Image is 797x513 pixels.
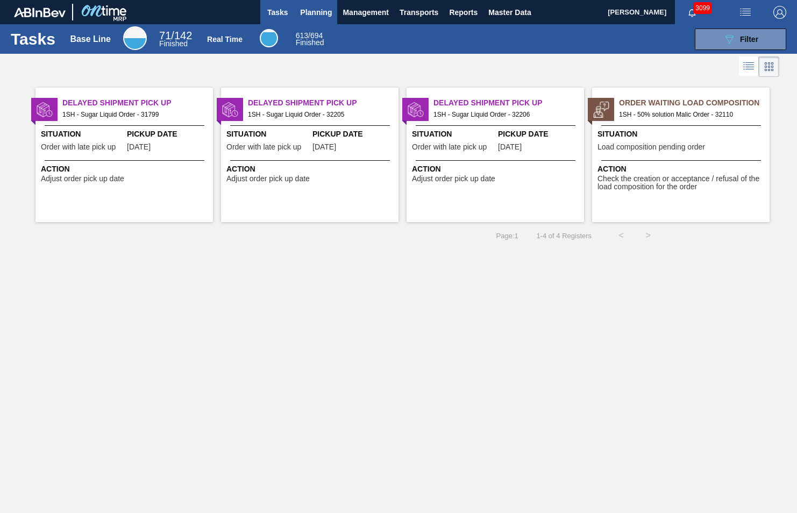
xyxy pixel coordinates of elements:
span: Pickup Date [312,129,396,140]
span: Delayed Shipment Pick Up [433,97,584,109]
span: Order Waiting Load Composition [619,97,770,109]
span: Reports [449,6,478,19]
span: Adjust order pick up date [41,175,124,183]
button: < [608,222,635,249]
img: status [593,102,609,118]
span: Order with late pick up [226,143,301,151]
span: 3099 [693,2,712,14]
span: Tasks [266,6,289,19]
img: status [222,102,238,118]
span: Master Data [488,6,531,19]
span: Order with late pick up [41,143,116,151]
span: Delayed Shipment Pick Up [62,97,213,109]
div: Real Time [207,35,243,44]
span: 1SH - Sugar Liquid Order - 32206 [433,109,575,120]
span: 09/17/2025 [127,143,151,151]
span: Adjust order pick up date [226,175,310,183]
div: Card Vision [759,56,779,77]
span: 09/26/2025 [498,143,522,151]
span: Action [41,163,210,175]
span: Load composition pending order [597,143,705,151]
div: Real Time [296,32,324,46]
div: List Vision [739,56,759,77]
button: Notifications [675,5,709,20]
div: Base Line [123,26,147,50]
img: userActions [739,6,752,19]
img: TNhmsLtSVTkK8tSr43FrP2fwEKptu5GPRR3wAAAABJRU5ErkJggg== [14,8,66,17]
span: Action [226,163,396,175]
span: Pickup Date [498,129,581,140]
div: Base Line [159,31,192,47]
span: Filter [740,35,758,44]
span: Situation [226,129,310,140]
span: Planning [300,6,332,19]
span: 613 [296,31,308,40]
div: Real Time [260,29,278,47]
span: 1SH - Sugar Liquid Order - 32205 [248,109,390,120]
span: Adjust order pick up date [412,175,495,183]
span: Action [412,163,581,175]
span: Delayed Shipment Pick Up [248,97,398,109]
span: / 142 [159,30,192,41]
span: Action [597,163,767,175]
span: Situation [412,129,495,140]
span: 1 - 4 of 4 Registers [535,232,592,240]
img: status [408,102,424,118]
span: 1SH - 50% solution Malic Order - 32110 [619,109,761,120]
span: Order with late pick up [412,143,487,151]
h1: Tasks [11,33,55,45]
span: Check the creation or acceptance / refusal of the load composition for the order [597,175,767,191]
span: Transports [400,6,438,19]
button: > [635,222,661,249]
div: Base Line [70,34,111,44]
span: Finished [159,39,188,48]
span: Situation [597,129,767,140]
img: status [37,102,53,118]
span: Management [343,6,389,19]
img: Logout [773,6,786,19]
span: Finished [296,38,324,47]
span: Situation [41,129,124,140]
span: Pickup Date [127,129,210,140]
span: 09/26/2025 [312,143,336,151]
span: / 694 [296,31,323,40]
span: 1SH - Sugar Liquid Order - 31799 [62,109,204,120]
span: 71 [159,30,171,41]
button: Filter [695,28,786,50]
span: Page : 1 [496,232,518,240]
